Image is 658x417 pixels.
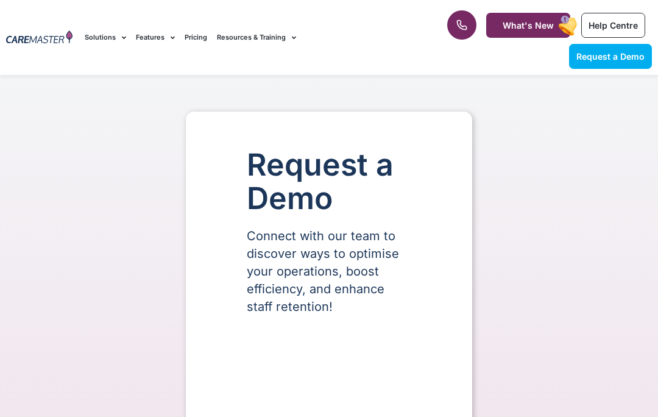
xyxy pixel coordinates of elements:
[85,17,126,58] a: Solutions
[503,20,554,30] span: What's New
[6,30,73,45] img: CareMaster Logo
[569,44,652,69] a: Request a Demo
[486,13,570,38] a: What's New
[185,17,207,58] a: Pricing
[247,148,411,215] h1: Request a Demo
[581,13,645,38] a: Help Centre
[247,227,411,316] p: Connect with our team to discover ways to optimise your operations, boost efficiency, and enhance...
[85,17,419,58] nav: Menu
[217,17,296,58] a: Resources & Training
[576,51,645,62] span: Request a Demo
[136,17,175,58] a: Features
[589,20,638,30] span: Help Centre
